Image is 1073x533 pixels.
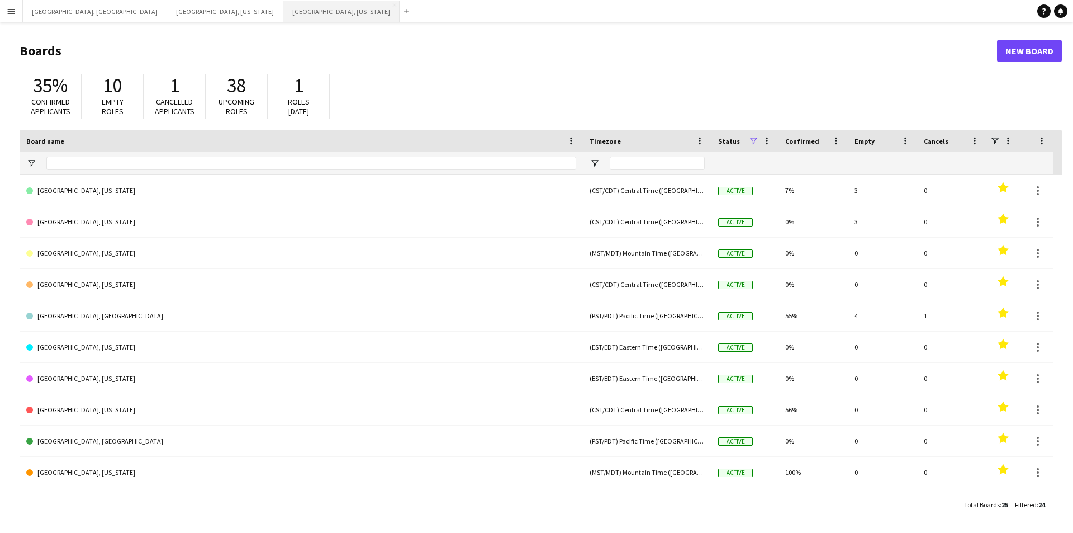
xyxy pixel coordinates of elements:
[26,300,576,332] a: [GEOGRAPHIC_DATA], [GEOGRAPHIC_DATA]
[26,238,576,269] a: [GEOGRAPHIC_DATA], [US_STATE]
[26,394,576,426] a: [GEOGRAPHIC_DATA], [US_STATE]
[31,97,70,116] span: Confirmed applicants
[219,97,254,116] span: Upcoming roles
[924,137,948,145] span: Cancels
[1015,501,1037,509] span: Filtered
[848,269,917,300] div: 0
[583,457,711,488] div: (MST/MDT) Mountain Time ([GEOGRAPHIC_DATA] & [GEOGRAPHIC_DATA])
[26,206,576,238] a: [GEOGRAPHIC_DATA], [US_STATE]
[778,300,848,331] div: 55%
[917,269,986,300] div: 0
[848,238,917,268] div: 0
[26,457,576,488] a: [GEOGRAPHIC_DATA], [US_STATE]
[718,343,753,352] span: Active
[583,206,711,237] div: (CST/CDT) Central Time ([GEOGRAPHIC_DATA] & [GEOGRAPHIC_DATA])
[964,494,1008,516] div: :
[917,394,986,425] div: 0
[964,501,1000,509] span: Total Boards
[848,426,917,456] div: 0
[778,488,848,519] div: 0%
[778,394,848,425] div: 56%
[294,73,303,98] span: 1
[917,332,986,362] div: 0
[778,269,848,300] div: 0%
[1015,494,1045,516] div: :
[583,238,711,268] div: (MST/MDT) Mountain Time ([GEOGRAPHIC_DATA] & [GEOGRAPHIC_DATA])
[283,1,400,22] button: [GEOGRAPHIC_DATA], [US_STATE]
[917,300,986,331] div: 1
[23,1,167,22] button: [GEOGRAPHIC_DATA], [GEOGRAPHIC_DATA]
[718,218,753,227] span: Active
[718,469,753,477] span: Active
[583,175,711,206] div: (CST/CDT) Central Time ([GEOGRAPHIC_DATA] & [GEOGRAPHIC_DATA])
[26,137,64,145] span: Board name
[778,363,848,394] div: 0%
[997,40,1062,62] a: New Board
[103,73,122,98] span: 10
[610,157,705,170] input: Timezone Filter Input
[917,175,986,206] div: 0
[155,97,194,116] span: Cancelled applicants
[170,73,179,98] span: 1
[718,137,740,145] span: Status
[718,437,753,446] span: Active
[848,488,917,519] div: 0
[848,332,917,362] div: 0
[26,426,576,457] a: [GEOGRAPHIC_DATA], [GEOGRAPHIC_DATA]
[848,363,917,394] div: 0
[102,97,124,116] span: Empty roles
[1038,501,1045,509] span: 24
[917,206,986,237] div: 0
[26,158,36,168] button: Open Filter Menu
[26,363,576,394] a: [GEOGRAPHIC_DATA], [US_STATE]
[718,281,753,289] span: Active
[785,137,819,145] span: Confirmed
[718,312,753,320] span: Active
[26,332,576,363] a: [GEOGRAPHIC_DATA], [US_STATE]
[26,269,576,300] a: [GEOGRAPHIC_DATA], [US_STATE]
[917,488,986,519] div: 0
[848,300,917,331] div: 4
[848,457,917,488] div: 0
[848,206,917,237] div: 3
[718,406,753,414] span: Active
[33,73,68,98] span: 35%
[848,175,917,206] div: 3
[917,363,986,394] div: 0
[854,137,875,145] span: Empty
[778,238,848,268] div: 0%
[917,238,986,268] div: 0
[718,375,753,383] span: Active
[778,457,848,488] div: 100%
[583,394,711,425] div: (CST/CDT) Central Time ([GEOGRAPHIC_DATA] & [GEOGRAPHIC_DATA])
[778,332,848,362] div: 0%
[227,73,246,98] span: 38
[167,1,283,22] button: [GEOGRAPHIC_DATA], [US_STATE]
[583,363,711,394] div: (EST/EDT) Eastern Time ([GEOGRAPHIC_DATA] & [GEOGRAPHIC_DATA])
[1001,501,1008,509] span: 25
[583,426,711,456] div: (PST/PDT) Pacific Time ([GEOGRAPHIC_DATA] & [GEOGRAPHIC_DATA])
[583,488,711,519] div: (PST/PDT) Pacific Time ([GEOGRAPHIC_DATA] & [GEOGRAPHIC_DATA])
[778,206,848,237] div: 0%
[26,488,576,520] a: [GEOGRAPHIC_DATA], [GEOGRAPHIC_DATA]
[26,175,576,206] a: [GEOGRAPHIC_DATA], [US_STATE]
[848,394,917,425] div: 0
[288,97,310,116] span: Roles [DATE]
[917,457,986,488] div: 0
[590,158,600,168] button: Open Filter Menu
[46,157,576,170] input: Board name Filter Input
[778,426,848,456] div: 0%
[778,175,848,206] div: 7%
[718,249,753,258] span: Active
[718,187,753,195] span: Active
[583,269,711,300] div: (CST/CDT) Central Time ([GEOGRAPHIC_DATA] & [GEOGRAPHIC_DATA])
[20,43,997,59] h1: Boards
[917,426,986,456] div: 0
[583,332,711,362] div: (EST/EDT) Eastern Time ([GEOGRAPHIC_DATA] & [GEOGRAPHIC_DATA])
[590,137,621,145] span: Timezone
[583,300,711,331] div: (PST/PDT) Pacific Time ([GEOGRAPHIC_DATA] & [GEOGRAPHIC_DATA])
